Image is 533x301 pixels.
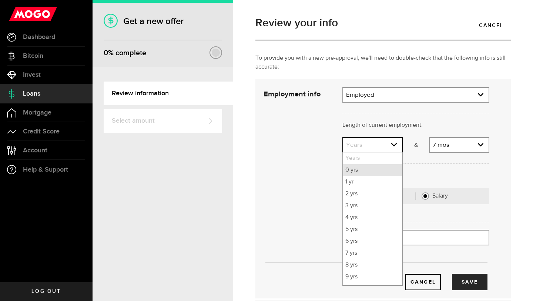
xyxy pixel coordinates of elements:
span: Help & Support [23,166,68,173]
p: To provide you with a new pre-approval, we'll need to double-check that the following info is sti... [255,54,511,72]
a: expand select [343,138,402,152]
li: 2 yrs [343,188,402,200]
li: Years [343,152,402,164]
li: 4 yrs [343,212,402,224]
span: Loans [23,90,40,97]
button: Open LiveChat chat widget [6,3,28,25]
li: 10+ yrs [343,283,402,295]
button: Cancel [405,274,441,290]
button: Save [452,274,487,290]
a: expand select [343,88,489,102]
span: Credit Score [23,128,60,135]
strong: Employment info [264,90,321,98]
h1: Review your info [255,17,511,29]
a: expand select [430,138,489,152]
span: Bitcoin [23,53,43,59]
div: % complete [104,46,146,60]
span: Dashboard [23,34,55,40]
label: Salary [432,192,484,200]
li: 5 yrs [343,224,402,235]
li: 8 yrs [343,259,402,271]
li: 3 yrs [343,200,402,212]
li: 9 yrs [343,271,402,283]
li: 7 yrs [343,247,402,259]
h1: Get a new offer [104,16,222,27]
span: Log out [31,289,61,294]
a: Select amount [104,109,222,133]
a: Review information [104,82,233,105]
span: Mortgage [23,109,51,116]
span: 0 [104,49,108,57]
p: How are you paid? [342,172,489,181]
li: 6 yrs [343,235,402,247]
span: Account [23,147,47,154]
p: & [403,141,429,150]
li: 0 yrs [343,164,402,176]
a: Cancel [472,17,511,33]
p: Length of current employment: [342,121,489,130]
span: Invest [23,72,41,78]
input: Salary [422,192,429,200]
li: 1 yr [343,176,402,188]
